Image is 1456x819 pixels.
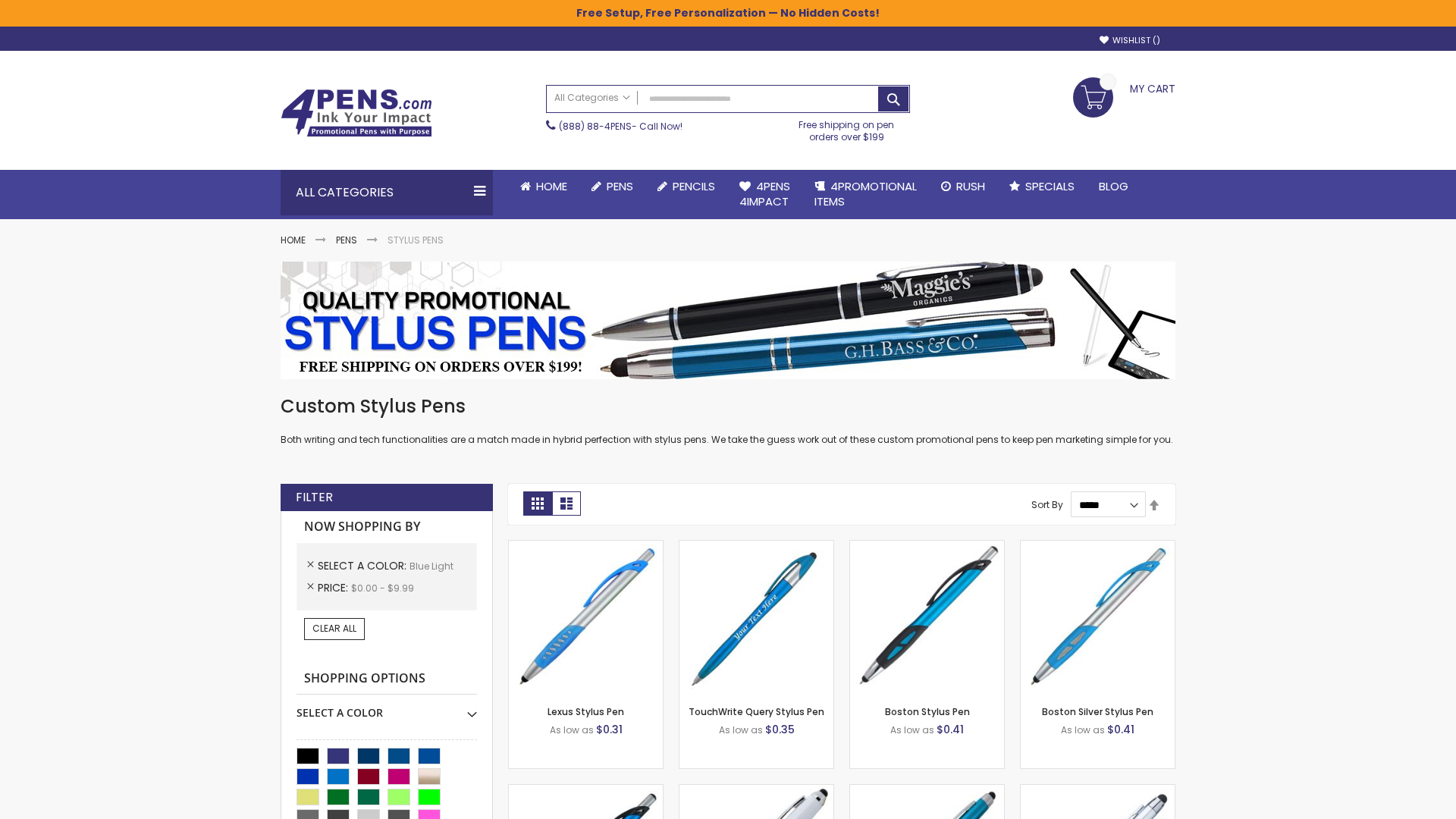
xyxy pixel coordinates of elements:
[997,170,1087,203] a: Specials
[1042,705,1153,718] a: Boston Silver Stylus Pen
[559,120,632,133] a: (888) 88-4PENS
[297,695,477,720] div: Select A Color
[388,234,444,246] strong: Stylus Pens
[679,541,833,695] img: TouchWrite Query Stylus Pen-Blue Light
[739,178,790,209] span: 4Pens 4impact
[297,511,477,543] strong: Now Shopping by
[765,722,795,737] span: $0.35
[850,784,1004,797] a: Lory Metallic Stylus Pen-Blue - Light
[281,394,1175,419] h1: Custom Stylus Pens
[679,784,833,797] a: Kimberly Logo Stylus Pens-LT-Blue
[281,234,306,246] a: Home
[850,540,1004,553] a: Boston Stylus Pen-Blue - Light
[523,491,552,516] strong: Grid
[409,560,453,573] span: Blue Light
[596,722,623,737] span: $0.31
[509,784,663,797] a: Lexus Metallic Stylus Pen-Blue - Light
[890,723,934,736] span: As low as
[1021,784,1175,797] a: Silver Cool Grip Stylus Pen-Blue - Light
[929,170,997,203] a: Rush
[783,113,911,143] div: Free shipping on pen orders over $199
[281,262,1175,379] img: Stylus Pens
[351,582,414,595] span: $0.00 - $9.99
[885,705,970,718] a: Boston Stylus Pen
[937,722,964,737] span: $0.41
[719,723,763,736] span: As low as
[536,178,567,194] span: Home
[1107,722,1134,737] span: $0.41
[281,394,1175,447] div: Both writing and tech functionalities are a match made in hybrid perfection with stylus pens. We ...
[281,170,493,215] div: All Categories
[850,541,1004,695] img: Boston Stylus Pen-Blue - Light
[1100,35,1160,46] a: Wishlist
[296,489,333,506] strong: Filter
[1061,723,1105,736] span: As low as
[547,86,638,111] a: All Categories
[559,120,682,133] span: - Call Now!
[550,723,594,736] span: As low as
[281,89,432,137] img: 4Pens Custom Pens and Promotional Products
[1099,178,1128,194] span: Blog
[509,541,663,695] img: Lexus Stylus Pen-Blue - Light
[304,618,365,639] a: Clear All
[336,234,357,246] a: Pens
[297,663,477,695] strong: Shopping Options
[802,170,929,219] a: 4PROMOTIONALITEMS
[607,178,633,194] span: Pens
[548,705,624,718] a: Lexus Stylus Pen
[318,580,351,595] span: Price
[956,178,985,194] span: Rush
[554,92,630,104] span: All Categories
[814,178,917,209] span: 4PROMOTIONAL ITEMS
[579,170,645,203] a: Pens
[673,178,715,194] span: Pencils
[1031,498,1063,511] label: Sort By
[509,540,663,553] a: Lexus Stylus Pen-Blue - Light
[1021,541,1175,695] img: Boston Silver Stylus Pen-Blue - Light
[1087,170,1141,203] a: Blog
[1025,178,1075,194] span: Specials
[508,170,579,203] a: Home
[727,170,802,219] a: 4Pens4impact
[679,540,833,553] a: TouchWrite Query Stylus Pen-Blue Light
[689,705,824,718] a: TouchWrite Query Stylus Pen
[645,170,727,203] a: Pencils
[312,622,356,635] span: Clear All
[318,558,409,573] span: Select A Color
[1021,540,1175,553] a: Boston Silver Stylus Pen-Blue - Light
